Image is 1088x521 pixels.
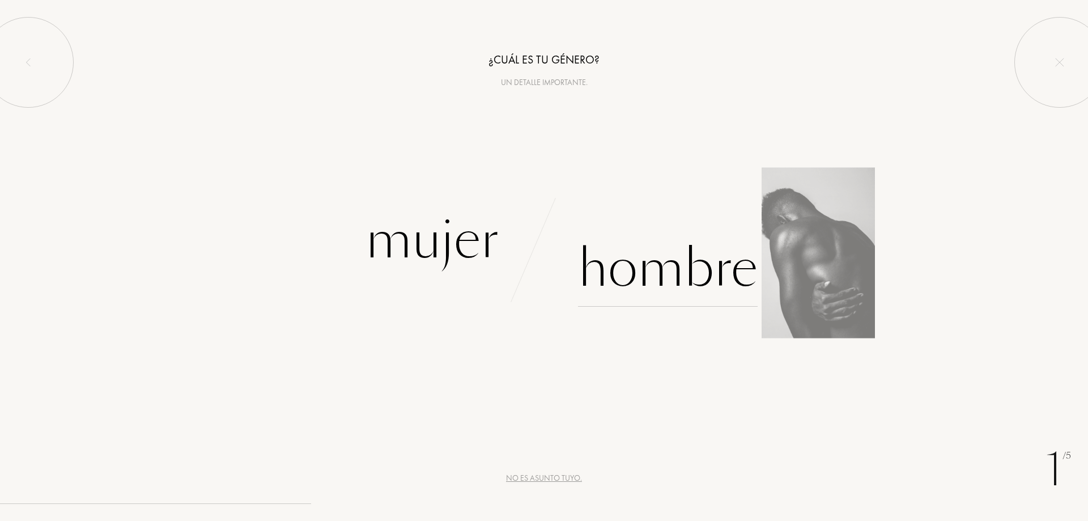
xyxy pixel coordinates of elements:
div: No es asunto tuyo. [506,472,582,484]
img: left_onboard.svg [24,58,33,67]
img: quit_onboard.svg [1055,58,1064,67]
div: 1 [1045,436,1071,504]
div: Mujer [365,202,499,278]
div: Hombre [578,230,758,307]
span: /5 [1062,450,1071,463]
